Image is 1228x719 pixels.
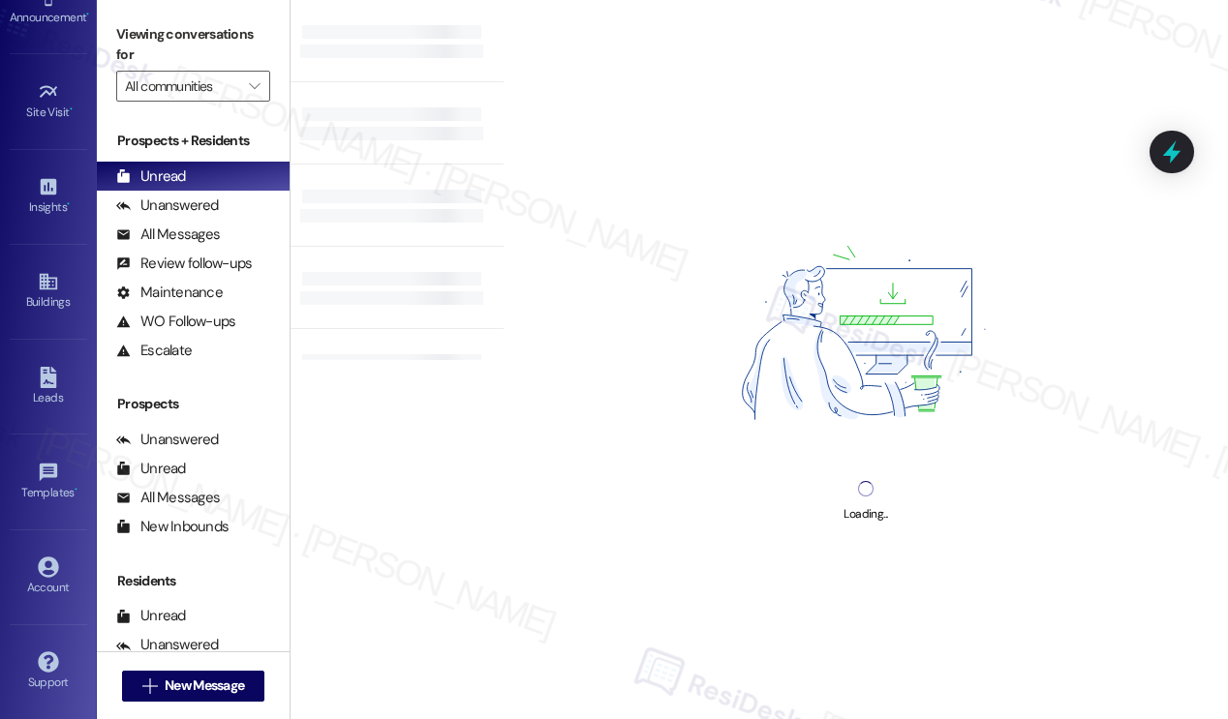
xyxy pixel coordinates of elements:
div: Unread [116,459,186,479]
div: All Messages [116,225,220,245]
div: Unread [116,166,186,187]
a: Insights • [10,170,87,223]
button: New Message [122,671,265,702]
div: New Inbounds [116,517,229,537]
div: Unread [116,606,186,626]
a: Leads [10,361,87,413]
span: • [86,8,89,21]
div: Loading... [844,504,887,524]
span: • [75,483,77,496]
div: WO Follow-ups [116,312,235,332]
div: Prospects + Residents [97,131,290,151]
span: New Message [165,675,244,696]
label: Viewing conversations for [116,19,270,71]
a: Support [10,645,87,698]
input: All communities [125,71,239,102]
a: Site Visit • [10,75,87,128]
div: Maintenance [116,283,223,303]
a: Account [10,551,87,603]
span: • [70,103,73,116]
div: All Messages [116,488,220,508]
div: Unanswered [116,430,219,450]
div: Unanswered [116,195,219,216]
div: Review follow-ups [116,254,252,274]
div: Residents [97,571,290,591]
i:  [142,678,157,694]
div: Prospects [97,394,290,414]
i:  [249,78,260,94]
div: Unanswered [116,635,219,655]
div: Escalate [116,341,192,361]
span: • [67,197,70,211]
a: Buildings [10,265,87,317]
a: Templates • [10,456,87,508]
